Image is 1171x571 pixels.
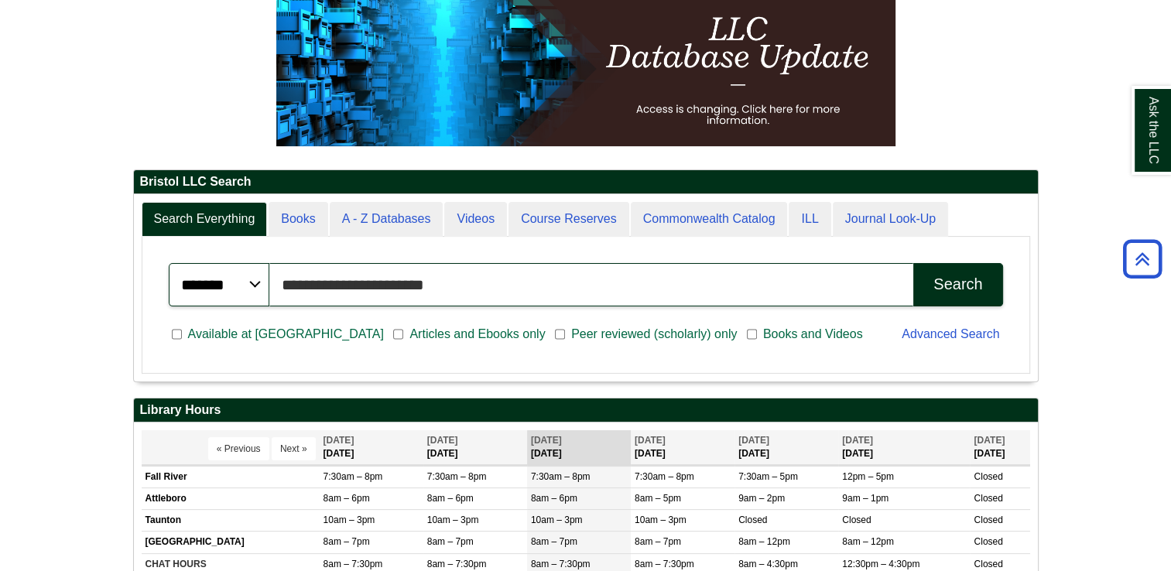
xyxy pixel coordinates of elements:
span: Available at [GEOGRAPHIC_DATA] [182,325,390,344]
span: 9am – 2pm [738,493,785,504]
span: 9am – 1pm [842,493,889,504]
input: Articles and Ebooks only [393,327,403,341]
span: 8am – 4:30pm [738,559,798,569]
span: 10am – 3pm [531,515,583,525]
a: Videos [444,202,507,237]
span: [DATE] [324,435,354,446]
span: [DATE] [635,435,666,446]
span: Closed [974,515,1002,525]
span: Closed [974,536,1002,547]
td: Fall River [142,466,320,487]
span: 8am – 5pm [635,493,681,504]
h2: Bristol LLC Search [134,170,1038,194]
a: A - Z Databases [330,202,443,237]
a: Course Reserves [508,202,629,237]
th: [DATE] [320,430,423,465]
div: Search [933,275,982,293]
span: 8am – 7:30pm [324,559,383,569]
a: Search Everything [142,202,268,237]
a: Advanced Search [902,327,999,340]
input: Books and Videos [747,327,757,341]
th: [DATE] [734,430,838,465]
input: Peer reviewed (scholarly) only [555,327,565,341]
span: [DATE] [427,435,458,446]
span: 8am – 7pm [427,536,474,547]
span: 8am – 6pm [531,493,577,504]
span: 7:30am – 8pm [324,471,383,482]
span: 8am – 12pm [738,536,790,547]
span: Closed [974,471,1002,482]
button: « Previous [208,437,269,460]
a: Commonwealth Catalog [631,202,788,237]
a: ILL [789,202,830,237]
th: [DATE] [838,430,970,465]
span: 8am – 7:30pm [427,559,487,569]
span: 8am – 7:30pm [635,559,694,569]
button: Search [913,263,1002,306]
td: Taunton [142,510,320,532]
span: 8am – 7:30pm [531,559,591,569]
th: [DATE] [423,430,527,465]
span: 8am – 6pm [324,493,370,504]
span: 10am – 3pm [635,515,687,525]
span: Peer reviewed (scholarly) only [565,325,743,344]
span: 10am – 3pm [427,515,479,525]
span: 10am – 3pm [324,515,375,525]
span: [DATE] [842,435,873,446]
span: Closed [974,493,1002,504]
span: 7:30am – 8pm [427,471,487,482]
td: [GEOGRAPHIC_DATA] [142,532,320,553]
span: 8am – 7pm [324,536,370,547]
span: 7:30am – 8pm [635,471,694,482]
th: [DATE] [970,430,1029,465]
span: 12:30pm – 4:30pm [842,559,919,569]
th: [DATE] [631,430,734,465]
span: Closed [738,515,767,525]
span: 12pm – 5pm [842,471,894,482]
a: Books [269,202,327,237]
span: 7:30am – 8pm [531,471,591,482]
span: [DATE] [738,435,769,446]
span: Articles and Ebooks only [403,325,551,344]
button: Next » [272,437,316,460]
span: Books and Videos [757,325,869,344]
th: [DATE] [527,430,631,465]
td: Attleboro [142,488,320,510]
span: 8am – 12pm [842,536,894,547]
span: [DATE] [974,435,1005,446]
h2: Library Hours [134,398,1038,422]
span: 8am – 7pm [531,536,577,547]
span: 8am – 6pm [427,493,474,504]
a: Back to Top [1118,248,1167,269]
span: Closed [842,515,871,525]
a: Journal Look-Up [833,202,948,237]
span: 8am – 7pm [635,536,681,547]
span: [DATE] [531,435,562,446]
span: 7:30am – 5pm [738,471,798,482]
input: Available at [GEOGRAPHIC_DATA] [172,327,182,341]
span: Closed [974,559,1002,569]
